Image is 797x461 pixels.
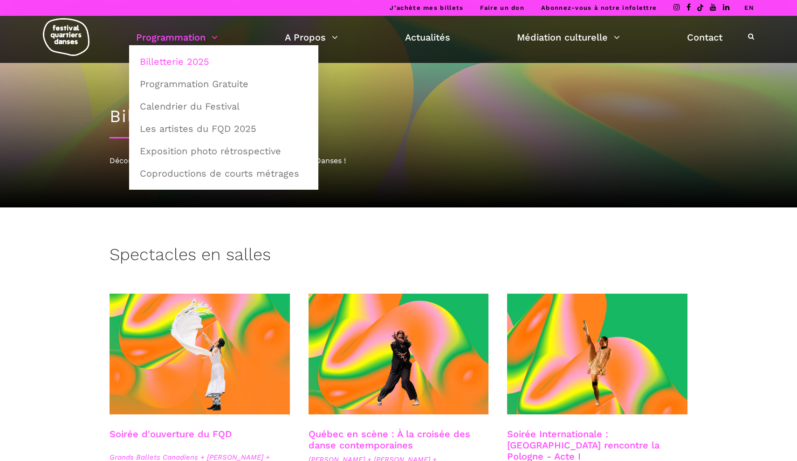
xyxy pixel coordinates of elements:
a: Programmation Gratuite [134,73,313,95]
a: Programmation [136,29,218,45]
a: Contact [687,29,722,45]
a: Abonnez-vous à notre infolettre [541,4,657,11]
a: J’achète mes billets [390,4,463,11]
div: Découvrez la programmation 2025 du Festival Quartiers Danses ! [110,155,687,167]
a: Calendrier du Festival [134,96,313,117]
a: Billetterie 2025 [134,51,313,72]
a: Médiation culturelle [517,29,620,45]
a: Coproductions de courts métrages [134,163,313,184]
a: Soirée d'ouverture du FQD [110,428,232,440]
a: Québec en scène : À la croisée des danse contemporaines [309,428,470,451]
img: logo-fqd-med [43,18,89,56]
h3: Spectacles en salles [110,245,271,268]
a: Les artistes du FQD 2025 [134,118,313,139]
a: Actualités [405,29,450,45]
h1: Billetterie 2025 [110,106,687,127]
a: A Propos [285,29,338,45]
a: Exposition photo rétrospective [134,140,313,162]
a: EN [744,4,754,11]
a: Faire un don [480,4,524,11]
